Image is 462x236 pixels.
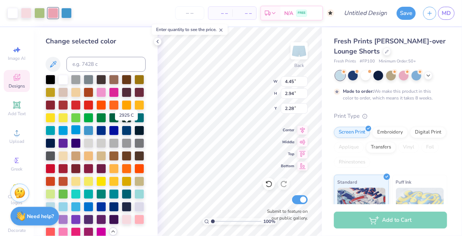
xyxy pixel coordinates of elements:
span: Decorate [8,227,26,233]
span: Greek [11,166,23,172]
div: Transfers [366,142,396,153]
div: Change selected color [46,36,146,46]
span: Upload [9,138,24,144]
span: 100 % [263,218,275,225]
div: Foil [421,142,439,153]
strong: Need help? [27,213,54,220]
div: 2925 C [115,110,138,120]
span: Standard [337,178,357,186]
img: Standard [337,188,385,225]
input: Untitled Design [338,6,393,21]
span: FREE [298,10,306,16]
span: Add Text [8,111,26,117]
span: Minimum Order: 50 + [379,58,416,65]
strong: Made to order: [343,88,374,94]
span: – – [237,9,252,17]
span: Designs [9,83,25,89]
div: Enter quantity to see the price. [152,24,228,35]
div: Rhinestones [334,157,370,168]
a: MD [438,7,455,20]
span: Image AI [8,55,26,61]
div: Vinyl [398,142,419,153]
div: Back [294,62,304,69]
div: Digital Print [410,127,446,138]
span: Top [281,151,294,157]
div: Embroidery [372,127,408,138]
div: Screen Print [334,127,370,138]
div: We make this product in this color to order, which means it takes 8 weeks. [343,88,435,101]
img: Back [292,43,307,58]
span: # FP100 [360,58,375,65]
input: e.g. 7428 c [66,57,146,72]
label: Submit to feature on our public gallery. [263,208,308,221]
span: Bottom [281,163,294,169]
span: Puff Ink [396,178,412,186]
span: Middle [281,140,294,145]
span: MD [442,9,451,18]
span: Fresh Prints [PERSON_NAME]-over Lounge Shorts [334,37,446,56]
span: Fresh Prints [334,58,356,65]
span: Center [281,128,294,133]
input: – – [175,6,204,20]
span: – – [213,9,228,17]
span: Clipart & logos [4,194,30,206]
span: N/A [284,9,293,17]
div: Applique [334,142,364,153]
div: Print Type [334,112,447,120]
button: Save [397,7,416,20]
img: Puff Ink [396,188,444,225]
